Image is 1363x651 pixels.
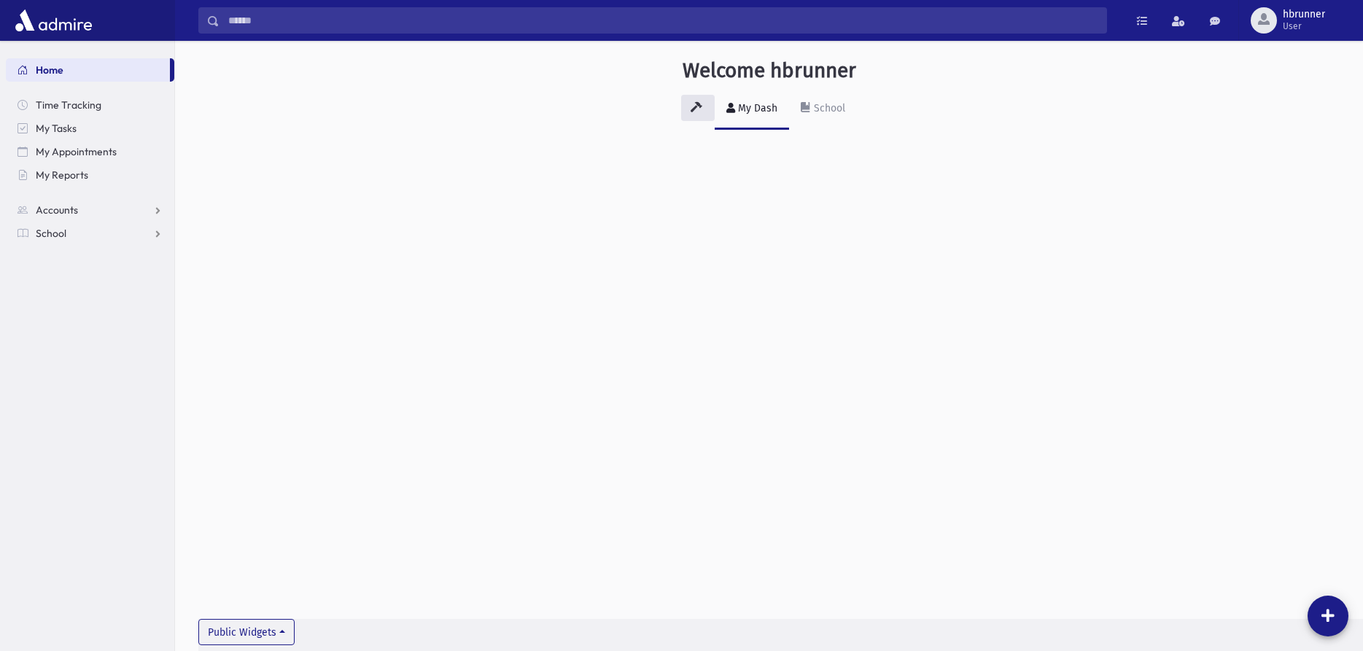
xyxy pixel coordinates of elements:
[220,7,1106,34] input: Search
[1283,20,1325,32] span: User
[6,198,174,222] a: Accounts
[1283,9,1325,20] span: hbrunner
[12,6,96,35] img: AdmirePro
[6,117,174,140] a: My Tasks
[36,98,101,112] span: Time Tracking
[6,140,174,163] a: My Appointments
[6,163,174,187] a: My Reports
[6,58,170,82] a: Home
[36,227,66,240] span: School
[36,63,63,77] span: Home
[789,89,857,130] a: School
[735,102,777,114] div: My Dash
[683,58,856,83] h3: Welcome hbrunner
[36,145,117,158] span: My Appointments
[36,122,77,135] span: My Tasks
[36,203,78,217] span: Accounts
[811,102,845,114] div: School
[715,89,789,130] a: My Dash
[6,93,174,117] a: Time Tracking
[36,168,88,182] span: My Reports
[6,222,174,245] a: School
[198,619,295,645] button: Public Widgets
